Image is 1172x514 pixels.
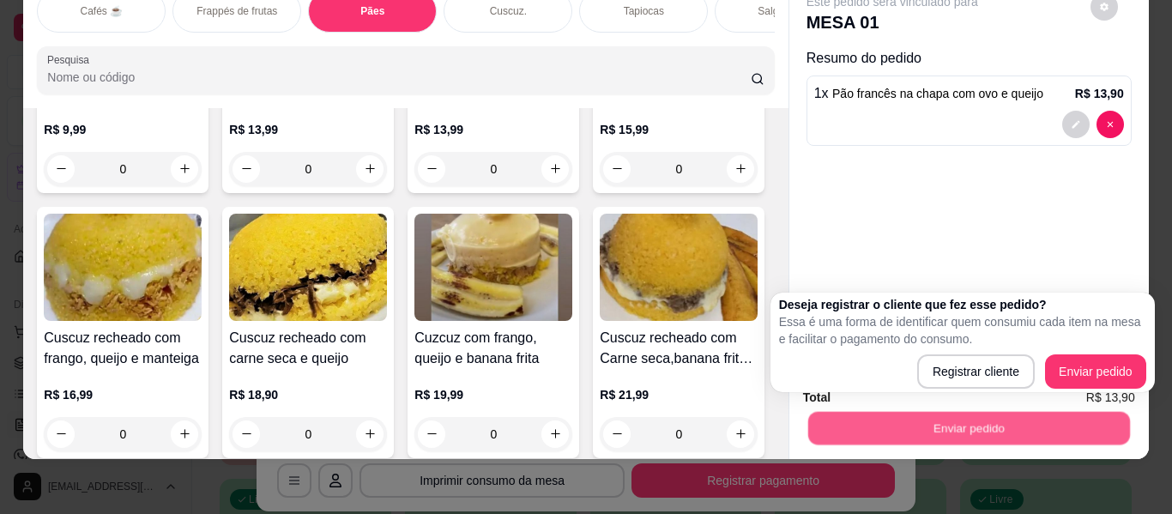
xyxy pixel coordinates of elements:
[80,4,123,18] p: Cafés ☕
[44,328,202,369] h4: Cuscuz recheado com frango, queijo e manteiga
[233,155,260,183] button: decrease-product-quantity
[600,386,758,403] p: R$ 21,99
[1086,388,1135,407] span: R$ 13,90
[600,121,758,138] p: R$ 15,99
[727,155,754,183] button: increase-product-quantity
[229,328,387,369] h4: Cuscuz recheado com carne seca e queijo
[490,4,527,18] p: Cuscuz.
[47,69,751,86] input: Pesquisa
[418,155,445,183] button: decrease-product-quantity
[44,214,202,321] img: product-image
[171,155,198,183] button: increase-product-quantity
[47,155,75,183] button: decrease-product-quantity
[414,386,572,403] p: R$ 19,99
[44,386,202,403] p: R$ 16,99
[47,52,95,67] label: Pesquisa
[44,121,202,138] p: R$ 9,99
[229,214,387,321] img: product-image
[229,386,387,403] p: R$ 18,90
[807,10,978,34] p: MESA 01
[1075,85,1124,102] p: R$ 13,90
[807,412,1129,445] button: Enviar pedido
[360,4,384,18] p: Pães
[418,420,445,448] button: decrease-product-quantity
[414,328,572,369] h4: Cuzcuz com frango, queijo e banana frita
[541,155,569,183] button: increase-product-quantity
[807,48,1132,69] p: Resumo do pedido
[541,420,569,448] button: increase-product-quantity
[758,4,800,18] p: Salgados
[1062,111,1090,138] button: decrease-product-quantity
[603,155,631,183] button: decrease-product-quantity
[171,420,198,448] button: increase-product-quantity
[1096,111,1124,138] button: decrease-product-quantity
[1045,354,1146,389] button: Enviar pedido
[624,4,664,18] p: Tapiocas
[779,313,1146,348] p: Essa é uma forma de identificar quem consumiu cada item na mesa e facilitar o pagamento do consumo.
[196,4,277,18] p: Frappés de frutas
[917,354,1035,389] button: Registrar cliente
[47,420,75,448] button: decrease-product-quantity
[832,87,1043,100] span: Pão francês na chapa com ovo e queijo
[229,121,387,138] p: R$ 13,99
[233,420,260,448] button: decrease-product-quantity
[814,83,1043,104] p: 1 x
[414,214,572,321] img: product-image
[600,214,758,321] img: product-image
[414,121,572,138] p: R$ 13,99
[356,420,384,448] button: increase-product-quantity
[600,328,758,369] h4: Cuscuz recheado com Carne seca,banana frita e queijo.
[779,296,1146,313] h2: Deseja registrar o cliente que fez esse pedido?
[803,390,831,404] strong: Total
[356,155,384,183] button: increase-product-quantity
